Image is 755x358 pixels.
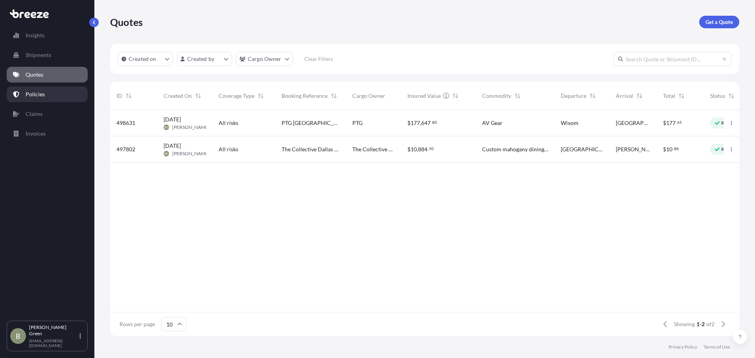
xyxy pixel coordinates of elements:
[164,123,169,131] span: BG
[118,52,173,66] button: createdOn Filter options
[451,91,460,101] button: Sort
[187,55,215,63] p: Created by
[236,52,293,66] button: cargoOwner Filter options
[616,119,650,127] span: [GEOGRAPHIC_DATA]
[706,320,714,328] span: of 2
[164,150,169,158] span: BG
[219,119,238,127] span: All risks
[29,324,78,337] p: [PERSON_NAME] Green
[588,91,597,101] button: Sort
[7,106,88,122] a: Claims
[219,145,238,153] span: All risks
[666,147,672,152] span: 10
[26,130,46,138] p: Invoices
[7,67,88,83] a: Quotes
[407,120,411,126] span: $
[329,91,339,101] button: Sort
[673,147,674,150] span: .
[116,92,122,100] span: ID
[352,145,395,153] span: The Collective Dallas
[256,91,265,101] button: Sort
[193,91,203,101] button: Sort
[352,92,385,100] span: Cargo Owner
[727,91,736,101] button: Sort
[721,120,735,126] p: Ready
[7,28,88,43] a: Insights
[411,120,420,126] span: 177
[721,146,735,152] p: Ready
[7,86,88,102] a: Policies
[429,147,434,150] span: 50
[482,145,548,153] span: Custom mahogany dining room table
[663,147,666,152] span: $
[616,145,650,153] span: [PERSON_NAME]
[282,119,340,127] span: PTG [GEOGRAPHIC_DATA], [GEOGRAPHIC_DATA]
[26,110,42,118] p: Claims
[677,121,682,124] span: 65
[421,120,431,126] span: 647
[7,126,88,141] a: Invoices
[29,338,78,348] p: [EMAIL_ADDRESS][DOMAIN_NAME]
[352,119,363,127] span: PTG
[16,332,20,340] span: B
[663,120,666,126] span: $
[705,18,733,26] p: Get a Quote
[411,147,417,152] span: 10
[164,142,181,150] span: [DATE]
[703,344,730,350] a: Terms of Use
[129,55,157,63] p: Created on
[666,120,676,126] span: 177
[120,320,155,328] span: Rows per page
[164,92,192,100] span: Created On
[110,16,143,28] p: Quotes
[304,55,333,63] p: Clear Filters
[26,31,44,39] p: Insights
[482,92,511,100] span: Commodity
[613,52,731,66] input: Search Quote or Shipment ID...
[116,119,135,127] span: 498631
[407,92,441,100] span: Insured Value
[513,91,522,101] button: Sort
[164,116,181,123] span: [DATE]
[7,47,88,63] a: Shipments
[116,145,135,153] span: 497802
[26,51,51,59] p: Shipments
[26,71,43,79] p: Quotes
[699,16,739,28] a: Get a Quote
[663,92,675,100] span: Total
[616,92,633,100] span: Arrival
[282,145,340,153] span: The Collective Dallas Mahogany Dining Room Table.
[482,119,503,127] span: AV Gear
[635,91,644,101] button: Sort
[26,90,45,98] p: Policies
[172,124,210,130] span: [PERSON_NAME]
[417,147,418,152] span: ,
[561,119,578,127] span: Wixom
[677,91,686,101] button: Sort
[432,121,437,124] span: 80
[418,147,427,152] span: 884
[561,92,586,100] span: Departure
[124,91,133,101] button: Sort
[674,320,695,328] span: Showing
[420,120,421,126] span: ,
[674,147,679,150] span: 88
[696,320,705,328] span: 1-2
[407,147,411,152] span: $
[219,92,254,100] span: Coverage Type
[248,55,282,63] p: Cargo Owner
[177,52,232,66] button: createdBy Filter options
[561,145,603,153] span: [GEOGRAPHIC_DATA]
[668,344,697,350] a: Privacy Policy
[282,92,328,100] span: Booking Reference
[297,53,341,65] button: Clear Filters
[710,92,725,100] span: Status
[172,151,210,157] span: [PERSON_NAME]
